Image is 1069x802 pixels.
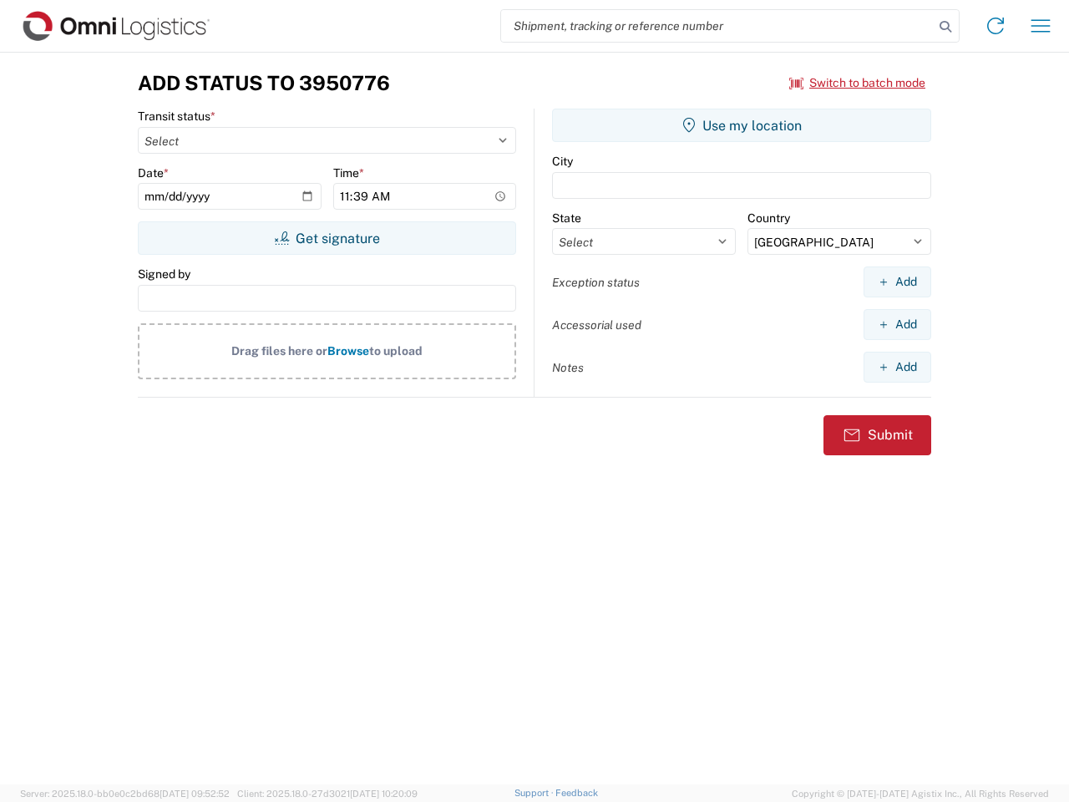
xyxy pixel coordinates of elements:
span: [DATE] 10:20:09 [350,789,418,799]
button: Add [864,266,931,297]
button: Use my location [552,109,931,142]
span: Client: 2025.18.0-27d3021 [237,789,418,799]
span: Browse [327,344,369,358]
button: Submit [823,415,931,455]
a: Support [514,788,556,798]
button: Switch to batch mode [789,69,925,97]
span: to upload [369,344,423,358]
label: Accessorial used [552,317,641,332]
button: Get signature [138,221,516,255]
button: Add [864,309,931,340]
label: Country [747,211,790,226]
span: Server: 2025.18.0-bb0e0c2bd68 [20,789,230,799]
label: Transit status [138,109,215,124]
button: Add [864,352,931,383]
label: Exception status [552,275,640,290]
label: City [552,154,573,169]
input: Shipment, tracking or reference number [501,10,934,42]
h3: Add Status to 3950776 [138,71,390,95]
span: [DATE] 09:52:52 [160,789,230,799]
label: Signed by [138,266,190,282]
span: Drag files here or [231,344,327,358]
label: State [552,211,581,226]
span: Copyright © [DATE]-[DATE] Agistix Inc., All Rights Reserved [792,786,1049,801]
label: Notes [552,360,584,375]
a: Feedback [555,788,598,798]
label: Date [138,165,169,180]
label: Time [333,165,364,180]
